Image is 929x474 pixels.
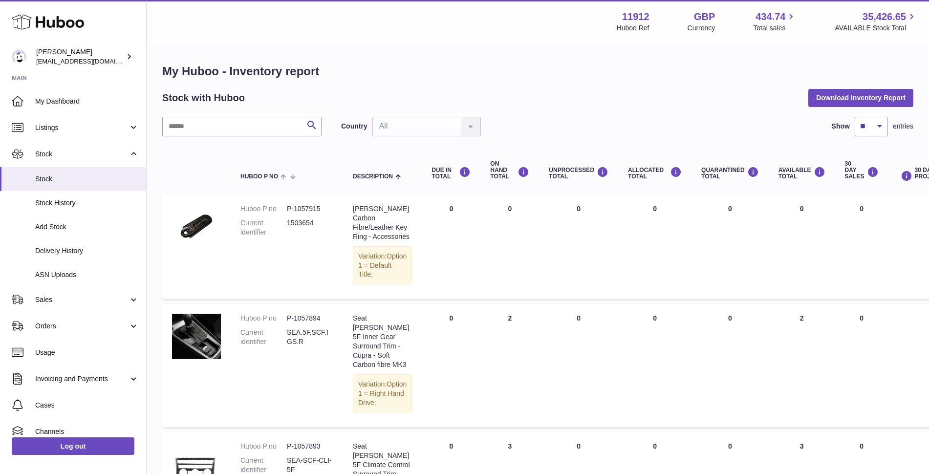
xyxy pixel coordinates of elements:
img: product image [172,314,221,359]
div: ALLOCATED Total [628,167,682,180]
div: Currency [688,23,715,33]
a: 434.74 Total sales [753,10,797,33]
label: Show [832,122,850,131]
dd: 1503654 [287,218,333,237]
img: info@carbonmyride.com [12,49,26,64]
label: Country [341,122,367,131]
span: Sales [35,295,129,304]
span: 434.74 [756,10,785,23]
span: [EMAIL_ADDRESS][DOMAIN_NAME] [36,57,144,65]
span: My Dashboard [35,97,139,106]
dd: P-1057894 [287,314,333,323]
h2: Stock with Huboo [162,91,245,105]
div: UNPROCESSED Total [549,167,608,180]
span: Huboo P no [240,173,278,180]
div: [PERSON_NAME] Carbon Fibre/Leather Key Ring - Accessories [353,204,412,241]
dt: Current identifier [240,218,287,237]
div: [PERSON_NAME] [36,47,124,66]
div: Variation: [353,374,412,413]
td: 0 [769,194,835,299]
button: Download Inventory Report [808,89,913,107]
dd: P-1057893 [287,442,333,451]
td: 0 [422,304,480,427]
span: entries [893,122,913,131]
td: 0 [618,304,691,427]
div: DUE IN TOTAL [432,167,471,180]
td: 0 [835,304,888,427]
span: 0 [728,314,732,322]
div: ON HAND Total [490,161,529,180]
span: Cases [35,401,139,410]
span: Add Stock [35,222,139,232]
span: ASN Uploads [35,270,139,280]
dt: Huboo P no [240,204,287,214]
span: Stock [35,150,129,159]
span: Description [353,173,393,180]
dd: P-1057915 [287,204,333,214]
td: 2 [769,304,835,427]
dd: SEA.5F.SCF.IGS.R [287,328,333,346]
span: Stock History [35,198,139,208]
img: product image [172,204,221,248]
td: 0 [618,194,691,299]
div: Huboo Ref [617,23,649,33]
span: Total sales [753,23,797,33]
h1: My Huboo - Inventory report [162,64,913,79]
strong: GBP [694,10,715,23]
dt: Huboo P no [240,314,287,323]
span: AVAILABLE Stock Total [835,23,917,33]
span: 0 [728,442,732,450]
a: 35,426.65 AVAILABLE Stock Total [835,10,917,33]
span: Usage [35,348,139,357]
span: Channels [35,427,139,436]
a: Log out [12,437,134,455]
td: 0 [422,194,480,299]
span: 0 [728,205,732,213]
div: Seat [PERSON_NAME] 5F Inner Gear Surround Trim - Cupra - Soft Carbon fibre MK3 [353,314,412,369]
span: 35,426.65 [863,10,906,23]
span: Invoicing and Payments [35,374,129,384]
span: Orders [35,322,129,331]
span: Option 1 = Right Hand Drive; [358,380,407,407]
td: 0 [539,304,618,427]
strong: 11912 [622,10,649,23]
td: 0 [835,194,888,299]
td: 0 [480,194,539,299]
td: 2 [480,304,539,427]
span: Delivery History [35,246,139,256]
div: 30 DAY SALES [845,161,879,180]
div: Variation: [353,246,412,285]
div: AVAILABLE Total [778,167,825,180]
td: 0 [539,194,618,299]
span: Listings [35,123,129,132]
span: Stock [35,174,139,184]
div: QUARANTINED Total [701,167,759,180]
span: Option 1 = Default Title; [358,252,407,279]
dt: Current identifier [240,328,287,346]
dt: Huboo P no [240,442,287,451]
